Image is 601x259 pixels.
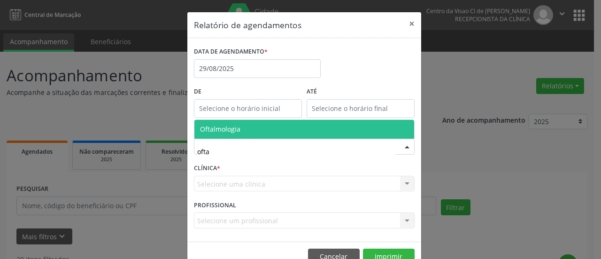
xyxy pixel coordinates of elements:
label: De [194,85,302,99]
input: Selecione o horário final [307,99,415,118]
label: ATÉ [307,85,415,99]
button: Close [402,12,421,35]
label: DATA DE AGENDAMENTO [194,45,268,59]
input: Selecione o horário inicial [194,99,302,118]
input: Seleciona uma especialidade [197,142,395,161]
label: PROFISSIONAL [194,198,236,212]
label: CLÍNICA [194,161,220,176]
input: Selecione uma data ou intervalo [194,59,321,78]
h5: Relatório de agendamentos [194,19,301,31]
span: Oftalmologia [200,125,240,133]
